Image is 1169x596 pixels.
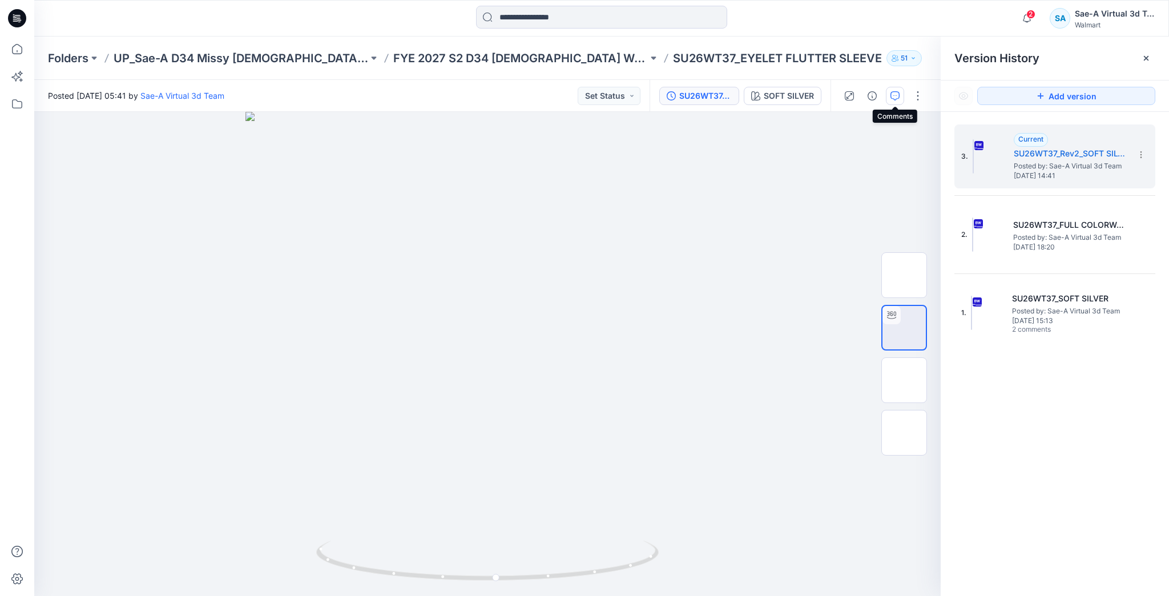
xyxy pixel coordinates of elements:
[140,91,224,100] a: Sae-A Virtual 3d Team
[1013,232,1127,243] span: Posted by: Sae-A Virtual 3d Team
[1026,10,1035,19] span: 2
[1012,305,1126,317] span: Posted by: Sae-A Virtual 3d Team
[1075,7,1155,21] div: Sae-A Virtual 3d Team
[1014,172,1128,180] span: [DATE] 14:41
[961,308,966,318] span: 1.
[48,90,224,102] span: Posted [DATE] 05:41 by
[744,87,821,105] button: SOFT SILVER
[764,90,814,102] div: SOFT SILVER
[886,50,922,66] button: 51
[977,87,1155,105] button: Add version
[954,51,1039,65] span: Version History
[679,90,732,102] div: SU26WT37_Rev2_SOFT SILVER
[1014,160,1128,172] span: Posted by: Sae-A Virtual 3d Team
[973,139,974,174] img: SU26WT37_Rev2_SOFT SILVER
[48,50,88,66] a: Folders
[1013,243,1127,251] span: [DATE] 18:20
[1012,292,1126,305] h5: SU26WT37_SOFT SILVER
[954,87,973,105] button: Show Hidden Versions
[1018,135,1043,143] span: Current
[863,87,881,105] button: Details
[972,218,973,252] img: SU26WT37_FULL COLORWAYS
[961,151,968,162] span: 3.
[659,87,739,105] button: SU26WT37_Rev2_SOFT SILVER
[1142,54,1151,63] button: Close
[901,52,908,65] p: 51
[1075,21,1155,29] div: Walmart
[1014,147,1128,160] h5: SU26WT37_Rev2_SOFT SILVER
[393,50,648,66] a: FYE 2027 S2 D34 [DEMOGRAPHIC_DATA] Woven Tops - Sae-A
[1050,8,1070,29] div: SA
[1012,317,1126,325] span: [DATE] 15:13
[114,50,368,66] a: UP_Sae-A D34 Missy [DEMOGRAPHIC_DATA] Top Woven
[1013,218,1127,232] h5: SU26WT37_FULL COLORWAYS
[1012,325,1092,335] span: 2 comments
[961,229,968,240] span: 2.
[673,50,882,66] p: SU26WT37_EYELET FLUTTER SLEEVE
[971,296,972,330] img: SU26WT37_SOFT SILVER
